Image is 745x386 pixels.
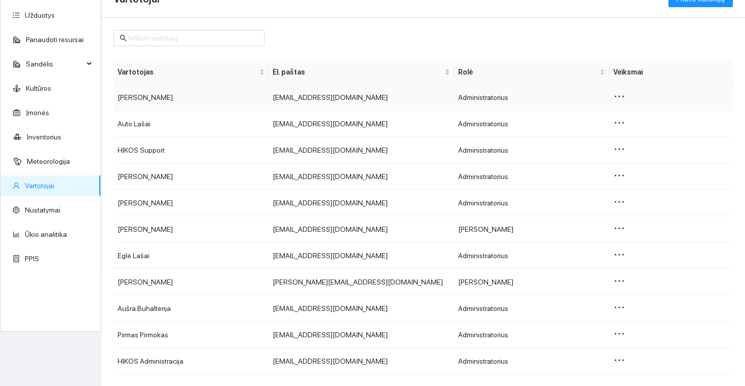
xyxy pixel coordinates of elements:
[613,90,625,102] span: ellipsis
[120,34,127,42] span: search
[269,269,455,295] td: [PERSON_NAME][EMAIL_ADDRESS][DOMAIN_NAME]
[25,230,67,238] a: Ūkio analitika
[454,137,609,163] td: Administratorius
[114,322,269,348] td: Pirmas Pirmokas
[454,111,609,137] td: Administratorius
[454,190,609,216] td: Administratorius
[25,182,54,190] a: Vartotojai
[114,216,269,242] td: [PERSON_NAME]
[454,348,609,374] td: Administratorius
[114,137,269,163] td: HIKOS Support
[269,348,455,374] td: [EMAIL_ADDRESS][DOMAIN_NAME]
[454,60,609,84] th: this column's title is Rolė,this column is sortable
[613,328,625,340] span: ellipsis
[25,11,55,19] a: Užduotys
[454,269,609,295] td: [PERSON_NAME]
[613,222,625,234] span: ellipsis
[613,143,625,155] span: ellipsis
[114,163,269,190] td: [PERSON_NAME]
[269,216,455,242] td: [EMAIL_ADDRESS][DOMAIN_NAME]
[273,66,443,78] span: El. paštas
[26,109,49,117] a: Įmonės
[454,295,609,322] td: Administratorius
[27,157,70,165] a: Meteorologija
[269,242,455,269] td: [EMAIL_ADDRESS][DOMAIN_NAME]
[609,60,733,84] th: Veiksmai
[269,295,455,322] td: [EMAIL_ADDRESS][DOMAIN_NAME]
[613,196,625,208] span: ellipsis
[613,275,625,287] span: ellipsis
[454,242,609,269] td: Administratorius
[454,84,609,111] td: Administratorius
[26,54,84,74] span: Sandėlis
[269,111,455,137] td: [EMAIL_ADDRESS][DOMAIN_NAME]
[129,32,258,44] input: Ieškoti vartotojų
[613,169,625,182] span: ellipsis
[25,255,39,263] a: PPIS
[114,190,269,216] td: [PERSON_NAME]
[114,295,269,322] td: Aušra Buhalterija
[114,111,269,137] td: Auto Lašai
[269,190,455,216] td: [EMAIL_ADDRESS][DOMAIN_NAME]
[114,242,269,269] td: Eglė Lašai
[269,60,455,84] th: this column's title is El. paštas,this column is sortable
[269,84,455,111] td: [EMAIL_ADDRESS][DOMAIN_NAME]
[454,216,609,242] td: [PERSON_NAME]
[613,117,625,129] span: ellipsis
[454,322,609,348] td: Administratorius
[454,163,609,190] td: Administratorius
[613,354,625,366] span: ellipsis
[269,137,455,163] td: [EMAIL_ADDRESS][DOMAIN_NAME]
[114,60,269,84] th: this column's title is Vartotojas,this column is sortable
[25,206,60,214] a: Nustatymai
[114,269,269,295] td: [PERSON_NAME]
[118,66,257,78] span: Vartotojas
[269,163,455,190] td: [EMAIL_ADDRESS][DOMAIN_NAME]
[26,84,51,92] a: Kultūros
[114,348,269,374] td: HIKOS Administracija
[269,322,455,348] td: [EMAIL_ADDRESS][DOMAIN_NAME]
[613,249,625,261] span: ellipsis
[613,301,625,313] span: ellipsis
[26,36,84,44] a: Panaudoti resursai
[27,133,61,141] a: Inventorius
[458,66,598,78] span: Rolė
[114,84,269,111] td: [PERSON_NAME]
